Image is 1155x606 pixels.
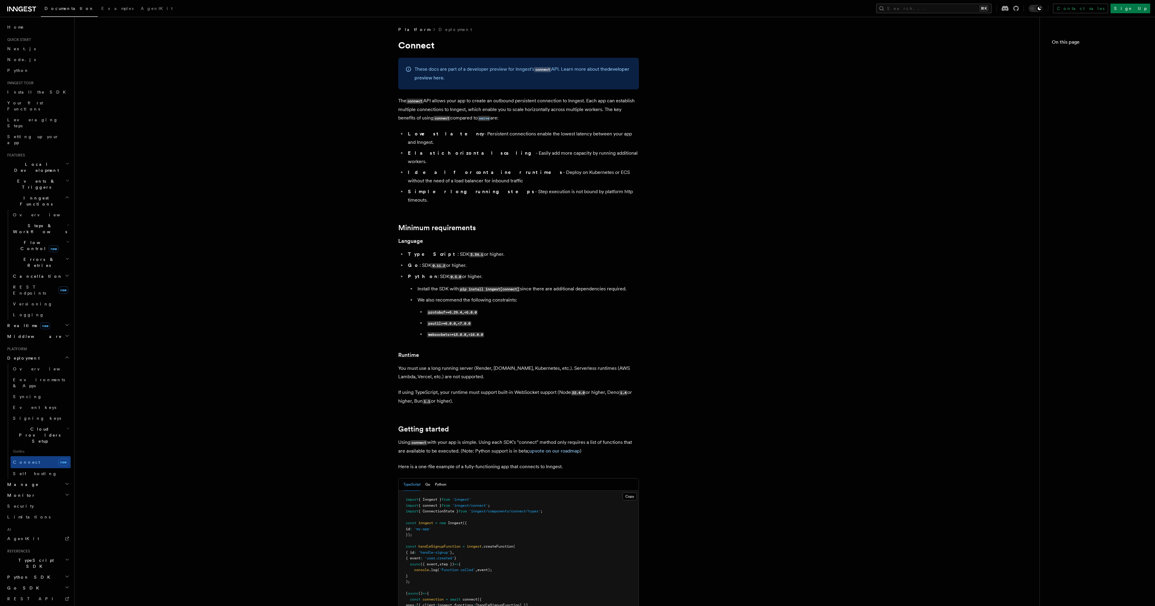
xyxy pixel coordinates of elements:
[7,515,51,519] span: Limitations
[408,150,536,156] strong: Elastic horizontal scaling
[398,97,639,122] p: The API allows your app to create an outbound persistent connection to Inngest. Each app can esta...
[5,583,71,593] button: Go SDK
[7,504,34,509] span: Security
[478,116,490,121] code: serve
[13,377,65,388] span: Environments & Apps
[406,556,420,560] span: { event
[13,471,57,476] span: Self hosting
[980,5,988,11] kbd: ⌘K
[101,6,134,11] span: Examples
[13,312,44,317] span: Logging
[5,557,65,569] span: TypeScript SDK
[11,298,71,309] a: Versioning
[534,67,551,72] code: connect
[11,402,71,413] a: Event keys
[418,550,450,555] span: 'handle-signup'
[406,168,639,185] li: - Deploy on Kubernetes or ECS without the need of a load balancer for inbound traffic
[7,134,59,145] span: Setting up your app
[1110,4,1150,13] a: Sign Up
[442,503,450,508] span: from
[406,99,423,104] code: connect
[11,237,71,254] button: Flow Controlnew
[49,246,59,252] span: new
[418,591,423,595] span: ()
[414,568,429,572] span: console
[5,355,40,361] span: Deployment
[11,426,66,444] span: Cloud Providers Setup
[414,527,431,531] span: 'my-app'
[448,521,463,525] span: Inngest
[469,509,541,513] span: 'inngest/components/connect/types'
[406,544,416,549] span: const
[420,556,423,560] span: :
[7,68,29,73] span: Python
[5,54,71,65] a: Node.js
[406,574,408,578] span: }
[403,478,420,491] button: TypeScript
[5,114,71,131] a: Leveraging Steps
[7,46,36,51] span: Next.js
[427,310,478,315] code: protobuf>=5.29.4,<6.0.0
[13,460,40,465] span: Connect
[398,462,639,471] p: Here is a one-file example of a fully-functioning app that connects to Inngest.
[482,544,513,549] span: .createFunction
[13,405,56,410] span: Event keys
[418,544,460,549] span: handleSignupFunction
[11,273,63,279] span: Cancellation
[5,549,30,554] span: References
[435,521,437,525] span: =
[11,374,71,391] a: Environments & Apps
[488,503,490,508] span: ;
[452,550,454,555] span: ,
[398,425,449,433] a: Getting started
[459,287,520,292] code: pip install inngest[connect]
[5,593,71,604] a: REST API
[439,562,454,566] span: step })
[418,521,433,525] span: inngest
[463,597,477,601] span: connect
[5,353,71,363] button: Deployment
[45,6,94,11] span: Documentation
[410,440,427,445] code: connect
[5,572,71,583] button: Python SDK
[410,597,420,601] span: const
[406,149,639,166] li: - Easily add more capacity by running additional workers.
[5,490,71,501] button: Monitor
[11,468,71,479] a: Self hosting
[571,390,586,395] code: 22.4.0
[408,274,438,279] strong: Python
[458,509,467,513] span: from
[410,527,412,531] span: :
[398,224,476,232] a: Minimum requirements
[5,331,71,342] button: Middleware
[5,159,71,176] button: Local Development
[541,509,543,513] span: ;
[1029,5,1043,12] button: Toggle dark mode
[423,399,431,404] code: 1.1
[454,562,458,566] span: =>
[5,161,66,173] span: Local Development
[141,6,173,11] span: AgentKit
[40,323,50,329] span: new
[406,580,410,584] span: );
[454,556,456,560] span: }
[58,459,68,466] span: new
[5,131,71,148] a: Setting up your app
[7,100,43,111] span: Your first Functions
[529,448,580,454] a: upvote on our roadmap
[137,2,176,16] a: AgentKit
[5,81,34,85] span: Inngest tour
[5,481,39,487] span: Manage
[452,497,471,502] span: 'inngest'
[876,4,992,13] button: Search...⌘K
[398,364,639,381] p: You must use a long running server (Render, [DOMAIN_NAME], Kubernetes, etc.). Serverless runtimes...
[7,57,36,62] span: Node.js
[477,568,492,572] span: event);
[458,562,460,566] span: {
[463,544,465,549] span: =
[5,323,50,329] span: Realtime
[406,187,639,204] li: - Step execution is not bound by platform http timeouts.
[406,130,639,147] li: - Persistent connections enable the lowest latency between your app and Inngest.
[5,527,11,532] span: AI
[406,591,408,595] span: (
